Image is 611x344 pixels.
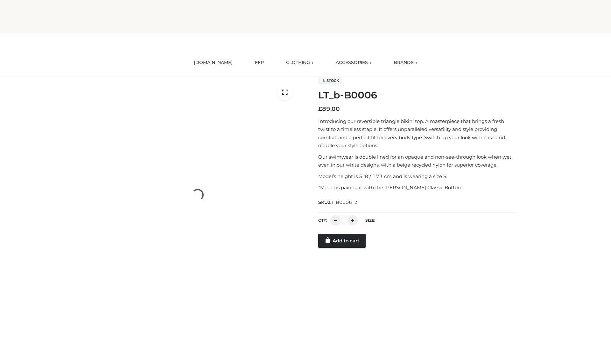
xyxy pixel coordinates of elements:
a: FFP [250,56,269,70]
h1: LT_b-B0006 [318,90,516,101]
a: Add to cart [318,234,366,248]
a: BRANDS [389,56,422,70]
span: In stock [318,77,342,84]
p: Model’s height is 5 ‘8 / 173 cm and is wearing a size S. [318,172,516,181]
span: LT_B0006_2 [329,199,357,205]
p: Our swimwear is double lined for an opaque and non-see-through look when wet, even in our white d... [318,153,516,169]
a: [DOMAIN_NAME] [189,56,237,70]
bdi: 89.00 [318,105,340,112]
label: QTY: [318,218,327,223]
label: Size: [365,218,375,223]
span: £ [318,105,322,112]
p: Introducing our reversible triangle bikini top. A masterpiece that brings a fresh twist to a time... [318,117,516,150]
span: SKU: [318,198,358,206]
a: CLOTHING [281,56,318,70]
p: *Model is pairing it with the [PERSON_NAME] Classic Bottom [318,183,516,192]
a: ACCESSORIES [331,56,376,70]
